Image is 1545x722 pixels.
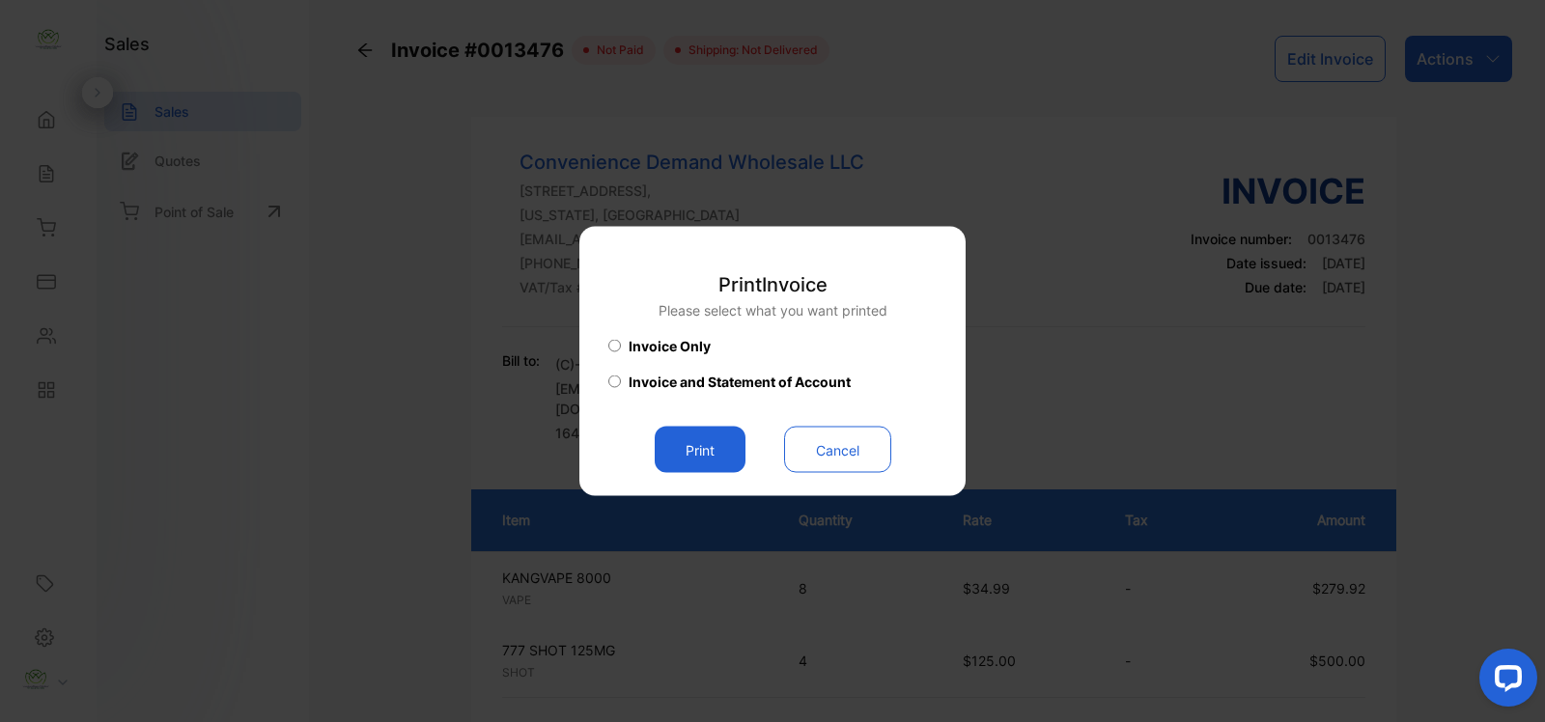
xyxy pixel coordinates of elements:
[1464,641,1545,722] iframe: LiveChat chat widget
[659,300,887,320] p: Please select what you want printed
[629,372,851,392] span: Invoice and Statement of Account
[784,427,891,473] button: Cancel
[659,270,887,299] p: Print Invoice
[629,336,711,356] span: Invoice Only
[655,427,745,473] button: Print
